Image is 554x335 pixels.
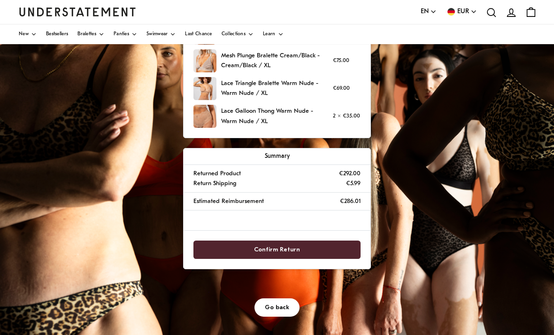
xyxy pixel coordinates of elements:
button: EUR [446,7,477,17]
p: €292.00 [339,169,361,179]
p: €5.99 [346,179,361,188]
span: Go back [265,299,289,316]
span: EUR [457,7,469,17]
span: Collections [222,32,246,37]
a: New [19,24,37,44]
span: Panties [114,32,129,37]
p: Estimated Reimbursement [193,196,264,206]
img: SALA-SHW-008-14.jpg [193,105,216,128]
a: Learn [263,24,284,44]
p: €75.00 [333,56,349,65]
p: Returned Product [193,169,241,179]
span: Learn [263,32,276,37]
a: Swimwear [146,24,176,44]
span: EN [421,7,429,17]
span: Bralettes [77,32,96,37]
img: BLDO-BRA-007.jpg [193,49,216,72]
span: Swimwear [146,32,168,37]
span: Confirm Return [254,241,300,258]
span: New [19,32,29,37]
p: Return Shipping [193,179,236,188]
img: SALA-BRA-001-19_1.jpg [193,77,216,100]
p: Mesh Plunge Bralette Cream/Black - Cream/Black / XL [221,51,328,71]
button: EN [421,7,437,17]
a: Collections [222,24,254,44]
p: €286.01 [340,196,361,206]
span: Last Chance [185,32,212,37]
button: Go back [254,298,300,317]
p: Lace Galloon Thong Warm Nude - Warm Nude / XL [221,106,328,126]
a: Bralettes [77,24,104,44]
a: Panties [114,24,137,44]
button: Confirm Return [193,241,361,259]
p: €69.00 [333,84,350,93]
p: Summary [193,151,361,161]
span: Bestsellers [46,32,68,37]
a: Understatement Homepage [19,8,136,16]
a: Last Chance [185,24,212,44]
a: Bestsellers [46,24,68,44]
p: 2 × €35.00 [333,112,360,121]
p: Lace Triangle Bralette Warm Nude - Warm Nude / XL [221,78,328,99]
